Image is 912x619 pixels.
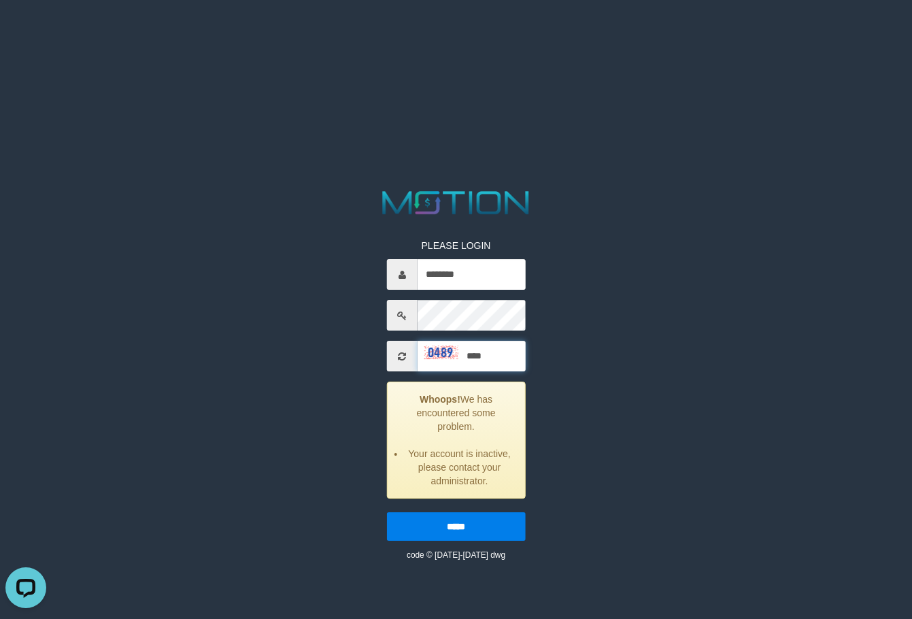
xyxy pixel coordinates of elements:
small: code © [DATE]-[DATE] dwg [407,550,505,560]
p: PLEASE LOGIN [387,239,526,252]
div: We has encountered some problem. [387,382,526,499]
img: MOTION_logo.png [376,187,536,218]
strong: Whoops! [420,394,460,405]
button: Open LiveChat chat widget [5,5,46,46]
img: captcha [424,346,458,359]
li: Your account is inactive, please contact your administrator. [405,447,515,488]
